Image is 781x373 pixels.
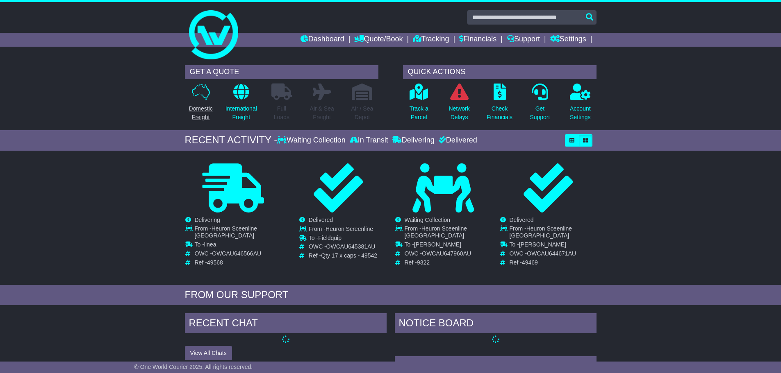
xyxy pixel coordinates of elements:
[185,134,278,146] div: RECENT ACTIVITY -
[449,104,469,122] p: Network Delays
[308,225,377,234] td: From -
[195,225,257,239] span: Heuron Sceenline [GEOGRAPHIC_DATA]
[486,83,513,126] a: CheckFinancials
[185,313,387,335] div: RECENT CHAT
[195,250,281,259] td: OWC -
[207,259,223,266] span: 49568
[510,259,596,266] td: Ref -
[487,104,512,122] p: Check Financials
[510,241,596,250] td: To -
[422,250,471,257] span: OWCAU647960AU
[530,104,550,122] p: Get Support
[510,217,534,223] span: Delivered
[225,104,257,122] p: International Freight
[390,136,437,145] div: Delivering
[405,250,491,259] td: OWC -
[395,313,597,335] div: NOTICE BOARD
[570,104,591,122] p: Account Settings
[405,225,491,241] td: From -
[413,33,449,47] a: Tracking
[448,83,470,126] a: NetworkDelays
[417,259,430,266] span: 9322
[134,364,253,370] span: © One World Courier 2025. All rights reserved.
[185,65,378,79] div: GET A QUOTE
[301,33,344,47] a: Dashboard
[189,104,212,122] p: Domestic Freight
[409,83,429,126] a: Track aParcel
[277,136,347,145] div: Waiting Collection
[510,225,596,241] td: From -
[522,259,538,266] span: 49469
[348,136,390,145] div: In Transit
[405,241,491,250] td: To -
[318,234,342,241] span: Fieldquip
[308,252,377,259] td: Ref -
[403,65,597,79] div: QUICK ACTIONS
[519,241,566,248] span: [PERSON_NAME]
[188,83,213,126] a: DomesticFreight
[308,217,332,223] span: Delivered
[410,104,428,122] p: Track a Parcel
[185,289,597,301] div: FROM OUR SUPPORT
[321,252,377,259] span: Qty 17 x caps - 49542
[212,250,261,257] span: OWCAU646566AU
[569,83,591,126] a: AccountSettings
[326,243,375,250] span: OWCAU645381AU
[437,136,477,145] div: Delivered
[405,217,451,223] span: Waiting Collection
[225,83,257,126] a: InternationalFreight
[195,241,281,250] td: To -
[271,104,292,122] p: Full Loads
[510,250,596,259] td: OWC -
[308,234,377,243] td: To -
[308,243,377,252] td: OWC -
[195,259,281,266] td: Ref -
[185,346,232,360] button: View All Chats
[405,259,491,266] td: Ref -
[351,104,373,122] p: Air / Sea Depot
[510,225,572,239] span: Heuron Sceenline [GEOGRAPHIC_DATA]
[459,33,496,47] a: Financials
[550,33,586,47] a: Settings
[405,225,467,239] span: Heuron Sceenline [GEOGRAPHIC_DATA]
[195,217,220,223] span: Delivering
[310,104,334,122] p: Air & Sea Freight
[195,225,281,241] td: From -
[529,83,550,126] a: GetSupport
[326,225,373,232] span: Heuron Screenline
[507,33,540,47] a: Support
[414,241,461,248] span: [PERSON_NAME]
[354,33,403,47] a: Quote/Book
[527,250,576,257] span: OWCAU644671AU
[204,241,216,248] span: linea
